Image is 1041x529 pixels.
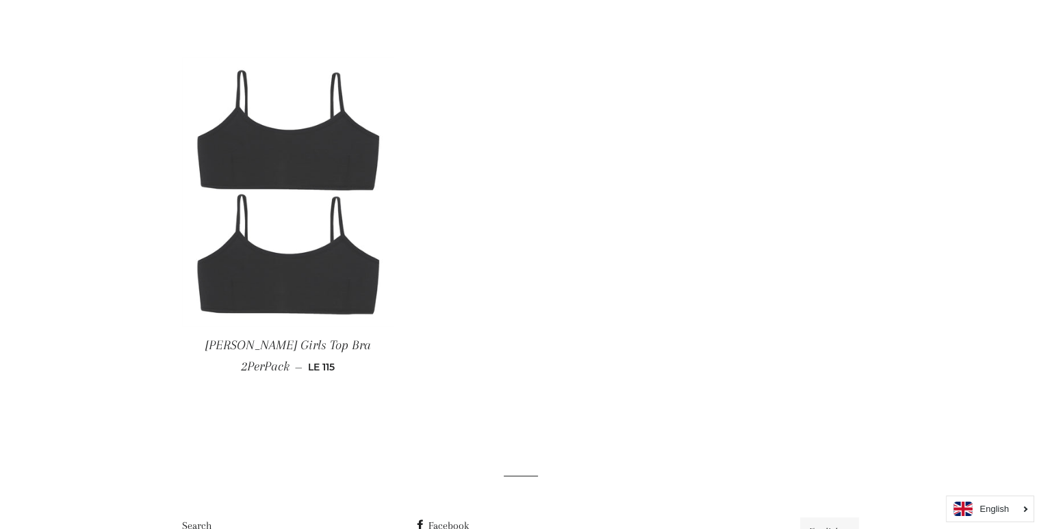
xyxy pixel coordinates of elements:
a: English [953,502,1027,516]
span: [PERSON_NAME] Girls Top Bra 2PerPack [205,338,370,374]
i: English [979,504,1009,513]
span: — [295,361,303,373]
span: LE 115 [308,361,335,373]
a: [PERSON_NAME] Girls Top Bra 2PerPack — LE 115 [182,326,394,387]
